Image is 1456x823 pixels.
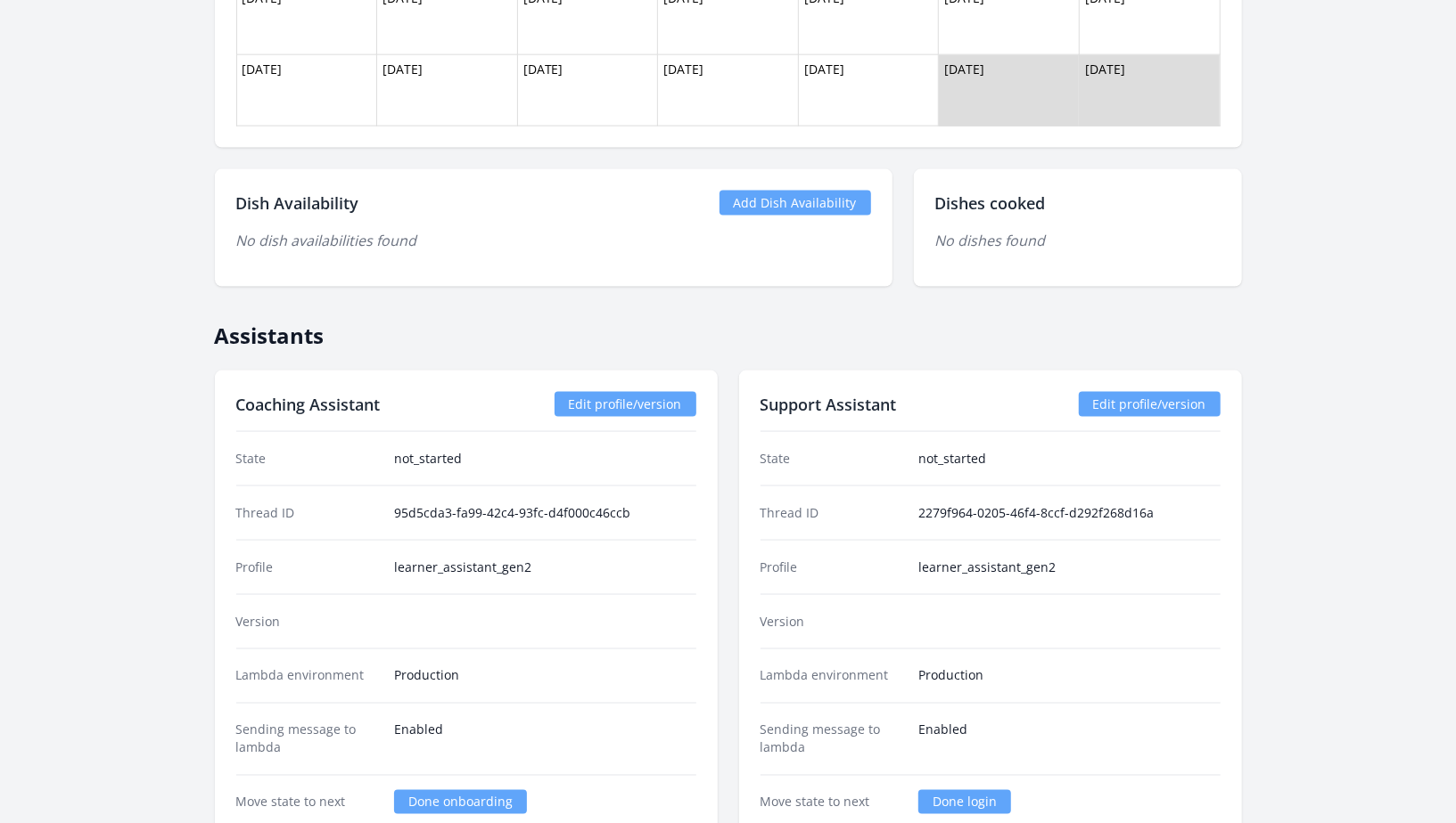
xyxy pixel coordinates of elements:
[236,191,359,216] h2: Dish Availability
[935,191,1221,216] h2: Dishes cooked
[394,790,527,814] a: Done onboarding
[236,504,380,522] dt: Thread ID
[658,55,799,126] td: [DATE]
[918,558,1221,576] dd: learner_assistant_gen2
[918,450,1221,468] dd: not_started
[935,230,1221,251] p: No dishes found
[236,450,380,468] dt: State
[215,308,1242,349] h2: Assistants
[1079,392,1221,417] a: Edit profile/version
[761,667,904,685] dt: Lambda environment
[236,794,380,811] dt: Move state to next
[939,55,1080,126] td: [DATE]
[236,55,377,126] td: [DATE]
[720,191,871,216] a: Add Dish Availability
[236,667,380,685] dt: Lambda environment
[761,721,904,757] dt: Sending message to lambda
[394,504,696,522] dd: 95d5cda3-fa99-42c4-93fc-d4f000c46ccb
[761,794,904,811] dt: Move state to next
[377,55,518,126] td: [DATE]
[236,558,380,576] dt: Profile
[394,721,696,757] dd: Enabled
[761,450,904,468] dt: State
[555,392,696,417] a: Edit profile/version
[394,450,696,468] dd: not_started
[236,392,381,417] h2: Coaching Assistant
[761,558,904,576] dt: Profile
[798,55,939,126] td: [DATE]
[1079,55,1220,126] td: [DATE]
[918,667,1221,685] dd: Production
[918,721,1221,757] dd: Enabled
[394,558,696,576] dd: learner_assistant_gen2
[517,55,658,126] td: [DATE]
[761,392,897,417] h2: Support Assistant
[761,613,904,631] dt: Version
[236,613,380,631] dt: Version
[761,504,904,522] dt: Thread ID
[918,504,1221,522] dd: 2279f964-0205-46f4-8ccf-d292f268d16a
[236,721,380,757] dt: Sending message to lambda
[394,667,696,685] dd: Production
[236,230,871,251] div: No dish availabilities found
[918,790,1011,814] a: Done login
